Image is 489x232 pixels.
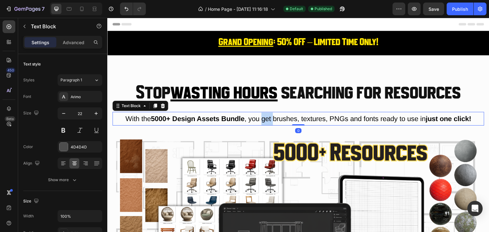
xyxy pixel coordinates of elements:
[120,3,146,15] div: Undo/Redo
[23,109,40,118] div: Size
[452,6,468,12] div: Publish
[429,6,439,12] span: Save
[23,94,31,99] div: Font
[23,159,41,168] div: Align
[18,97,364,105] span: With the , you get brushes, textures, PNGs and fonts ready to use in
[447,3,473,15] button: Publish
[32,39,49,46] p: Settings
[13,85,35,91] div: Text Block
[111,20,271,30] span: : 50% OFF – Limited Time Only!
[5,94,377,108] div: Rich Text Editor. Editing area: main
[63,39,84,46] p: Advanced
[3,3,47,15] button: 7
[5,116,15,121] div: Beta
[23,144,33,150] div: Color
[205,6,207,12] span: /
[467,201,483,216] div: Open Intercom Messenger
[423,3,444,15] button: Save
[107,18,489,232] iframe: Design area
[48,177,78,183] div: Show more
[6,68,15,73] div: 450
[23,197,40,206] div: Size
[23,77,34,83] div: Styles
[111,20,166,30] u: Grand Opening
[44,97,137,105] strong: 5000+ Design Assets Bundle
[63,66,170,85] u: wasting hours
[188,110,194,115] div: 0
[23,174,102,186] button: Show more
[42,5,45,13] p: 7
[58,210,102,222] input: Auto
[290,6,303,12] span: Default
[315,6,332,12] span: Published
[58,74,102,86] button: Paragraph 1
[31,23,85,30] p: Text Block
[208,6,268,12] span: Home Page - [DATE] 11:16:18
[23,213,34,219] div: Width
[1,64,381,88] p: Stop searching for resources
[318,97,364,105] strong: just one click!
[71,144,101,150] div: 4D4D4D
[60,77,82,83] span: Paragraph 1
[23,61,41,67] div: Text style
[71,94,101,100] div: Arimo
